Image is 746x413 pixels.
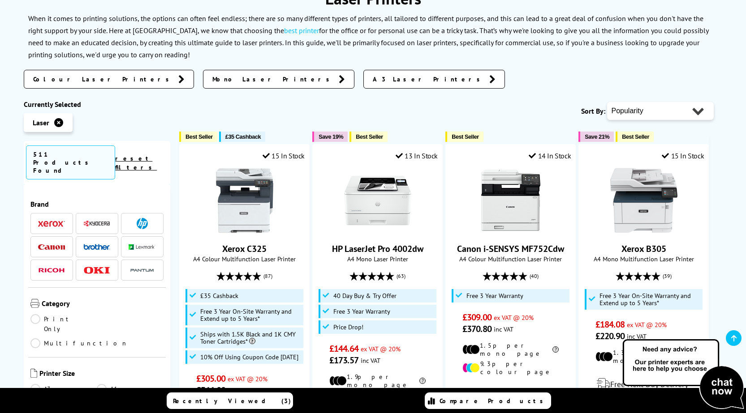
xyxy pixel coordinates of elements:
span: (40) [530,268,539,285]
img: Xerox C325 [211,167,278,234]
span: £309.00 [462,311,492,323]
span: inc VAT [228,386,247,395]
span: A4 Colour Multifunction Laser Printer [450,255,571,263]
img: Printer Size [30,369,37,378]
a: Brother [83,241,110,252]
button: Best Seller [445,132,483,142]
span: ex VAT @ 20% [228,375,267,383]
span: Free 3 Year Warranty [466,292,523,299]
button: Best Seller [179,132,217,142]
a: Lexmark [129,241,155,252]
li: 1.3p per mono page [595,349,692,365]
a: A3 [30,384,97,394]
button: Best Seller [616,132,654,142]
span: Category [42,299,164,310]
span: Recently Viewed (3) [173,397,291,405]
img: Pantum [129,265,155,276]
img: Ricoh [38,268,65,273]
span: inc VAT [361,356,380,365]
a: Xerox B305 [610,227,677,236]
img: HP LaserJet Pro 4002dw [344,167,411,234]
span: Best Seller [185,133,213,140]
a: best printer [284,26,319,35]
span: (87) [263,268,272,285]
li: 1.9p per mono page [329,373,426,389]
span: Colour Laser Printers [33,75,174,84]
span: Save 21% [585,133,609,140]
a: HP LaserJet Pro 4002dw [332,243,423,255]
span: A4 Mono Laser Printer [317,255,438,263]
img: Open Live Chat window [621,338,746,411]
span: £184.08 [595,319,625,330]
span: £35 Cashback [200,292,238,299]
span: Compare Products [440,397,548,405]
img: Canon i-SENSYS MF752Cdw [477,167,544,234]
a: Xerox B305 [621,243,666,255]
span: £366.00 [196,384,225,396]
a: Recently Viewed (3) [167,392,293,409]
div: modal_delivery [450,383,571,408]
span: Printer Size [39,369,164,379]
a: Kyocera [83,218,110,229]
div: 15 In Stock [662,151,704,160]
span: Mono Laser Printers [212,75,334,84]
span: £35 Cashback [225,133,261,140]
span: 10% Off Using Coupon Code [DATE] [200,353,298,361]
span: £305.00 [196,373,225,384]
button: Save 19% [312,132,348,142]
img: Xerox B305 [610,167,677,234]
a: Canon [38,241,65,252]
li: 9.3p per colour page [462,360,559,376]
div: modal_delivery [583,371,704,396]
div: Currently Selected [24,100,171,109]
span: Brand [30,200,164,209]
span: Free 3 Year Warranty [333,308,390,315]
a: Multifunction [30,338,128,348]
span: Free 3 Year On-Site Warranty and Extend up to 5 Years* [599,292,701,307]
img: Xerox [38,221,65,227]
a: A4 [97,384,164,394]
span: inc VAT [494,325,513,333]
span: ex VAT @ 20% [361,345,401,353]
img: Lexmark [129,244,155,250]
div: 15 In Stock [263,151,305,160]
span: (63) [397,268,405,285]
span: A4 Colour Multifunction Laser Printer [184,255,305,263]
a: Xerox [38,218,65,229]
span: ex VAT @ 20% [627,320,667,329]
span: £370.80 [462,323,492,335]
a: Canon i-SENSYS MF752Cdw [477,227,544,236]
span: Price Drop! [333,324,363,331]
span: A4 Mono Multifunction Laser Printer [583,255,704,263]
a: Xerox C325 [211,227,278,236]
span: £173.57 [329,354,358,366]
span: A3 Laser Printers [373,75,485,84]
button: £35 Cashback [219,132,265,142]
span: Laser [33,118,49,127]
img: Category [30,299,39,308]
div: 14 In Stock [529,151,571,160]
a: Canon i-SENSYS MF752Cdw [457,243,564,255]
li: 1.5p per mono page [462,341,559,358]
span: 511 Products Found [26,145,116,179]
span: ex VAT @ 20% [494,313,534,322]
a: A3 Laser Printers [363,70,505,89]
img: Canon [38,244,65,250]
a: Print Only [30,314,97,334]
img: Kyocera [83,220,110,227]
p: When it comes to printing solutions, the options can often feel endless; there are so many differ... [28,14,708,60]
a: reset filters [115,154,157,171]
span: 40 Day Buy & Try Offer [333,292,397,299]
img: Brother [83,244,110,250]
span: Sort By: [581,106,605,115]
span: £144.64 [329,343,358,354]
a: OKI [83,264,110,276]
button: Best Seller [349,132,388,142]
span: Best Seller [622,133,649,140]
span: Ships with 1.5K Black and 1K CMY Toner Cartridges* [200,331,302,345]
a: Compare Products [425,392,551,409]
img: HP [137,218,148,229]
span: (39) [663,268,672,285]
div: 13 In Stock [396,151,438,160]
